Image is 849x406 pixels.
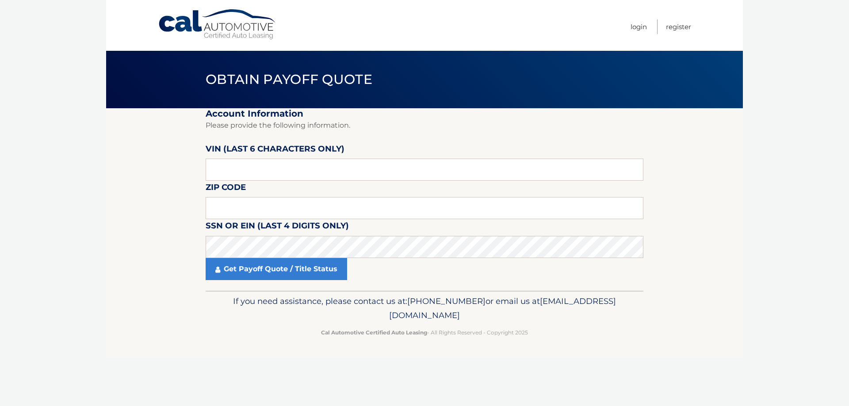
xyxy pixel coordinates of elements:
strong: Cal Automotive Certified Auto Leasing [321,329,427,336]
a: Register [666,19,691,34]
a: Login [631,19,647,34]
label: SSN or EIN (last 4 digits only) [206,219,349,235]
h2: Account Information [206,108,643,119]
label: Zip Code [206,181,246,197]
a: Cal Automotive [158,9,277,40]
p: Please provide the following information. [206,119,643,132]
span: Obtain Payoff Quote [206,71,372,87]
p: If you need assistance, please contact us at: or email us at [211,294,638,323]
a: Get Payoff Quote / Title Status [206,258,347,280]
label: VIN (last 6 characters only) [206,142,344,159]
span: [PHONE_NUMBER] [407,296,486,306]
p: - All Rights Reserved - Copyright 2025 [211,328,638,337]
